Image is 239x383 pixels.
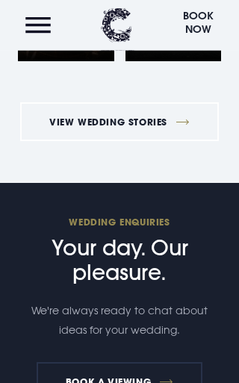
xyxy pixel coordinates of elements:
[18,301,221,340] p: We're always ready to chat about ideas for your wedding.
[18,216,221,228] span: Wedding Enquiries
[101,8,132,43] img: Clandeboye Lodge
[175,7,221,43] button: Book Now
[18,216,221,285] h2: Your day. Our pleasure.
[20,102,219,141] a: View Wedding Stories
